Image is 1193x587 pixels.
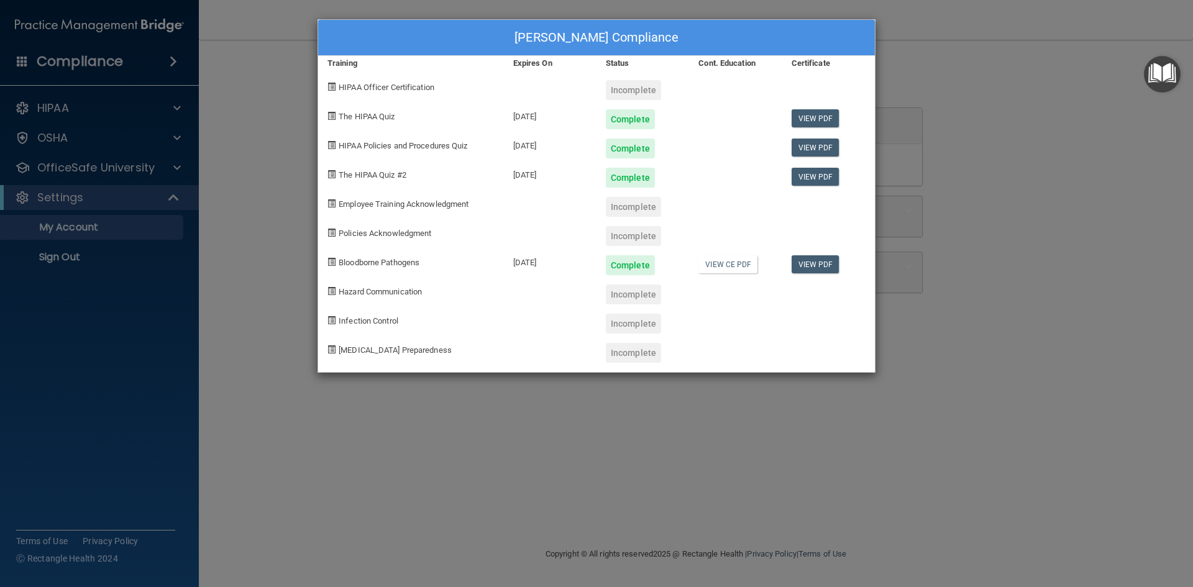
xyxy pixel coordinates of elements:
a: View PDF [792,255,839,273]
div: Cont. Education [689,56,782,71]
span: Bloodborne Pathogens [339,258,419,267]
div: [DATE] [504,158,596,188]
a: View CE PDF [698,255,757,273]
a: View PDF [792,168,839,186]
span: Hazard Communication [339,287,422,296]
div: Complete [606,109,655,129]
div: Complete [606,139,655,158]
div: Incomplete [606,284,661,304]
div: [DATE] [504,129,596,158]
span: Infection Control [339,316,398,325]
a: View PDF [792,139,839,157]
span: The HIPAA Quiz #2 [339,170,406,180]
div: Incomplete [606,197,661,217]
div: Incomplete [606,80,661,100]
span: The HIPAA Quiz [339,112,395,121]
div: [DATE] [504,246,596,275]
div: Training [318,56,504,71]
div: Status [596,56,689,71]
button: Open Resource Center [1144,56,1181,93]
span: Policies Acknowledgment [339,229,431,238]
div: Complete [606,168,655,188]
div: Incomplete [606,314,661,334]
div: Certificate [782,56,875,71]
div: Expires On [504,56,596,71]
span: HIPAA Officer Certification [339,83,434,92]
div: Complete [606,255,655,275]
span: [MEDICAL_DATA] Preparedness [339,345,452,355]
span: Employee Training Acknowledgment [339,199,469,209]
div: [DATE] [504,100,596,129]
div: Incomplete [606,226,661,246]
div: Incomplete [606,343,661,363]
div: [PERSON_NAME] Compliance [318,20,875,56]
span: HIPAA Policies and Procedures Quiz [339,141,467,150]
a: View PDF [792,109,839,127]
